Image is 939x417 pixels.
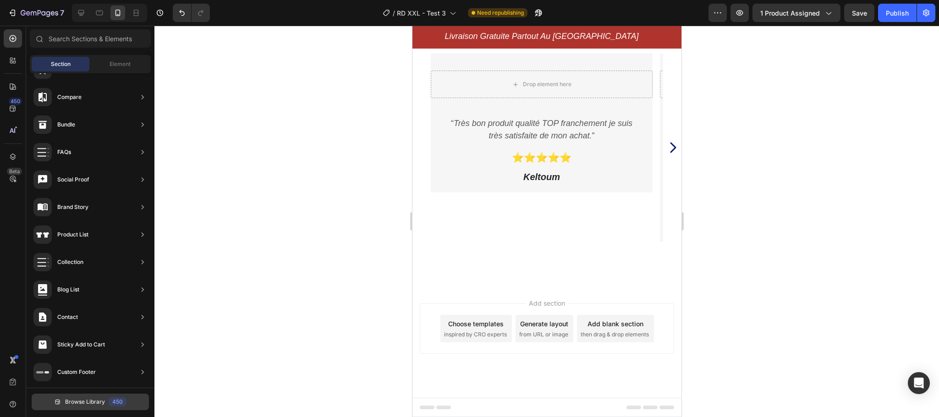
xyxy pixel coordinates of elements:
[175,293,231,303] div: Add blank section
[30,29,151,48] input: Search Sections & Elements
[908,372,930,394] div: Open Intercom Messenger
[111,146,148,156] strong: Keltoum
[34,123,225,141] p: ⭐⭐⭐⭐⭐
[107,305,156,313] span: from URL or image
[108,293,156,303] div: Generate layout
[4,4,68,22] button: 7
[9,98,22,105] div: 450
[57,313,78,322] div: Contact
[760,8,820,18] span: 1 product assigned
[57,120,75,129] div: Bundle
[173,4,210,22] div: Undo/Redo
[57,230,88,239] div: Product List
[886,8,909,18] div: Publish
[36,293,91,303] div: Choose templates
[57,148,71,157] div: FAQs
[7,168,22,175] div: Beta
[259,5,504,18] h2: 🔄 Retour Facile sous 7 Jours
[32,394,149,410] button: Browse Library450
[60,7,64,18] p: 7
[57,175,89,184] div: Social Proof
[57,285,79,294] div: Blog List
[109,397,126,406] div: 450
[852,9,867,17] span: Save
[57,340,105,349] div: Sticky Add to Cart
[253,115,268,129] button: Carousel Next Arrow
[57,258,83,267] div: Collection
[878,4,917,22] button: Publish
[51,60,71,68] span: Section
[32,305,94,313] span: inspired by CRO experts
[168,305,236,313] span: then drag & drop elements
[41,93,220,115] i: Très bon produit qualité TOP franchement je suis très satisfaite de mon achat.
[397,8,446,18] span: RD XXL - Test 3
[393,8,395,18] span: /
[844,4,874,22] button: Save
[113,273,156,282] span: Add section
[110,60,131,68] span: Element
[57,93,82,102] div: Compare
[57,203,88,212] div: Brand Story
[34,92,225,116] p: “ ”
[412,26,681,417] iframe: Design area
[57,368,96,377] div: Custom Footer
[477,9,524,17] span: Need republishing
[110,55,159,62] div: Drop element here
[752,4,840,22] button: 1 product assigned
[65,398,105,406] span: Browse Library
